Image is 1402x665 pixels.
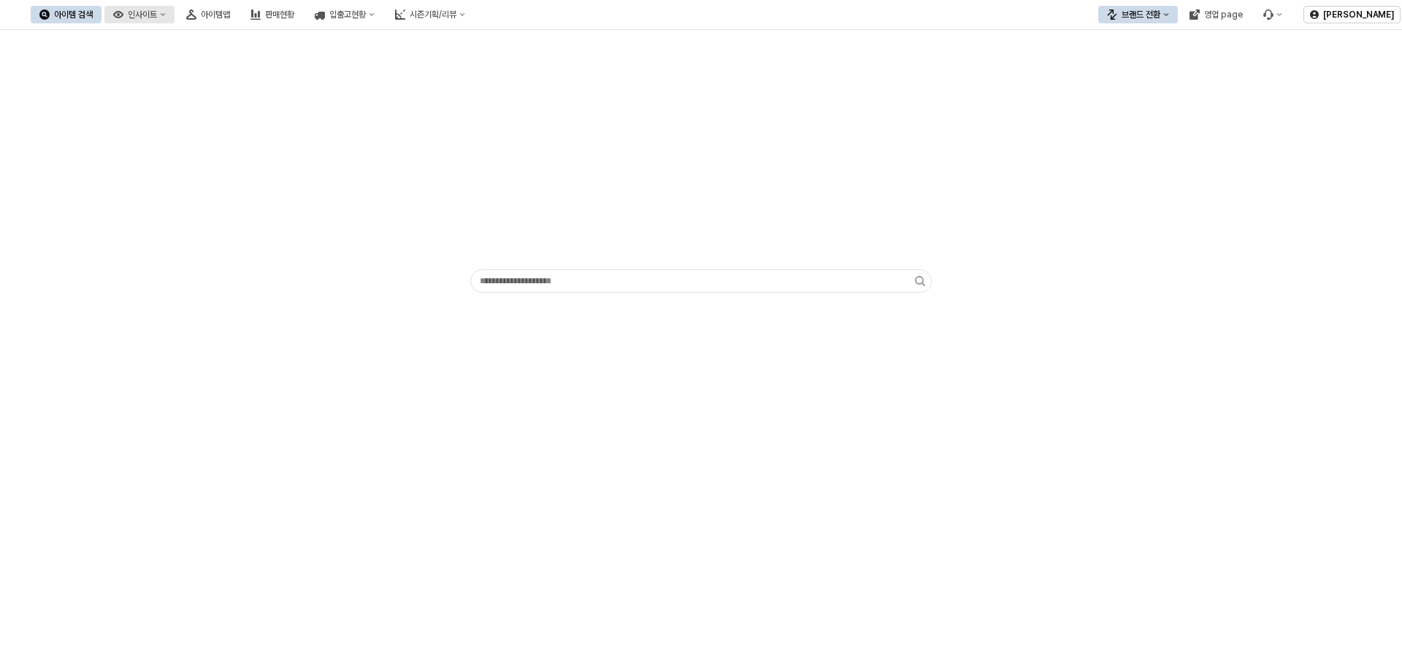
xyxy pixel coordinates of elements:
div: 시즌기획/리뷰 [410,9,456,20]
button: 브랜드 전환 [1098,6,1178,23]
button: 시즌기획/리뷰 [386,6,474,23]
button: 아이템맵 [177,6,239,23]
button: 아이템 검색 [31,6,101,23]
button: 입출고현황 [306,6,383,23]
div: 아이템 검색 [54,9,93,20]
div: 아이템맵 [201,9,230,20]
div: 입출고현황 [329,9,366,20]
button: 인사이트 [104,6,175,23]
div: 인사이트 [128,9,157,20]
button: [PERSON_NAME] [1303,6,1401,23]
div: 브랜드 전환 [1122,9,1160,20]
button: 판매현황 [242,6,303,23]
p: [PERSON_NAME] [1323,9,1394,20]
button: 영업 page [1181,6,1252,23]
div: 영업 page [1204,9,1243,20]
div: 버그 제보 및 기능 개선 요청 [1254,6,1291,23]
div: 판매현황 [265,9,294,20]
